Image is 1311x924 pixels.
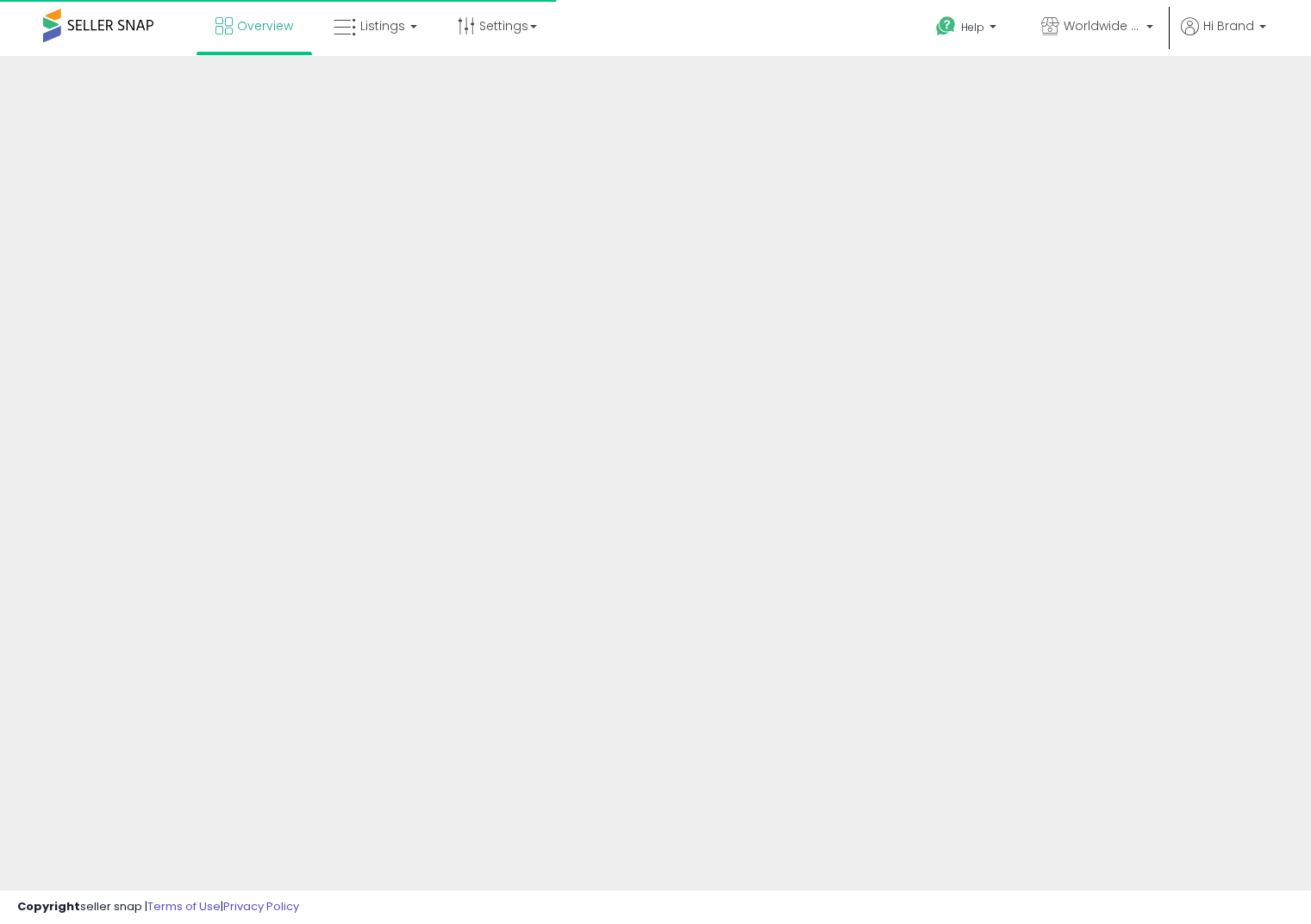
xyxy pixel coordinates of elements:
[1181,17,1266,56] a: Hi Brand
[1064,17,1141,34] span: Worldwide Nutrition
[360,17,405,34] span: Listings
[961,20,984,34] span: Help
[1203,17,1254,34] span: Hi Brand
[922,3,1014,56] a: Help
[237,17,293,34] span: Overview
[935,16,957,37] i: Get Help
